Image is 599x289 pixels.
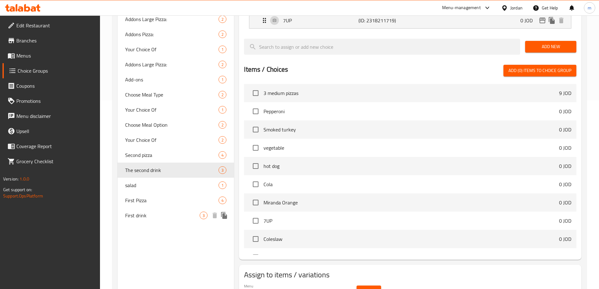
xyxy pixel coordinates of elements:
div: Jordan [510,4,523,11]
div: Choices [219,136,226,144]
a: Upsell [3,124,100,139]
span: 1.0.0 [19,175,29,183]
span: Coleslaw [263,235,559,243]
span: vegetable [263,144,559,152]
span: Miranda Orange [263,199,559,206]
span: Your Choice Of [125,136,219,144]
button: duplicate [219,211,229,220]
span: Addons Large Pizza: [125,15,219,23]
p: 7UP [283,17,358,24]
div: Choices [219,61,226,68]
span: hot dog [263,162,559,170]
p: 0 JOD [559,217,571,225]
button: delete [210,211,219,220]
p: 0 JOD [559,108,571,115]
p: 0 JOD [559,162,571,170]
div: Choices [219,166,226,174]
span: Select choice [249,123,262,136]
div: Second pizza4 [118,147,234,163]
a: Promotions [3,93,100,108]
a: Menus [3,48,100,63]
span: 2 [219,16,226,22]
div: Choices [219,76,226,83]
div: Choices [219,181,226,189]
span: Select choice [249,141,262,154]
span: Get support on: [3,186,32,194]
span: 4 [219,197,226,203]
span: m [588,4,591,11]
span: Supreme Pizza [263,253,559,261]
a: Menu disclaimer [3,108,100,124]
p: 0 JOD [520,17,538,24]
span: 2 [219,31,226,37]
span: 3 medium pizzas [263,89,559,97]
span: Add New [530,43,571,51]
button: delete [557,16,566,25]
h2: Items / Choices [244,65,288,74]
span: Your Choice Of [125,46,219,53]
span: Select choice [249,196,262,209]
span: Version: [3,175,19,183]
span: Add-ons [125,76,219,83]
span: Select choice [249,214,262,227]
span: Edit Restaurant [16,22,95,29]
div: Addons Large Pizza:2 [118,57,234,72]
div: Choices [219,31,226,38]
span: Select choice [249,178,262,191]
span: Promotions [16,97,95,105]
div: Choices [200,212,208,219]
button: edit [538,16,547,25]
span: Select choice [249,251,262,264]
span: Choice Groups [18,67,95,75]
a: Coverage Report [3,139,100,154]
span: 1 [219,47,226,53]
span: Select choice [249,105,262,118]
div: Choose Meal Option2 [118,117,234,132]
span: salad [125,181,219,189]
span: Select choice [249,159,262,173]
div: Choices [219,91,226,98]
span: Choose Meal Type [125,91,219,98]
div: Choices [219,46,226,53]
span: 3 [219,167,226,173]
span: 2 [219,62,226,68]
div: Addons Large Pizza:2 [118,12,234,27]
span: Pepperoni [263,108,559,115]
span: 3 [200,213,207,219]
span: First drink [125,212,200,219]
a: Grocery Checklist [3,154,100,169]
span: 2 [219,122,226,128]
p: 0 JOD [559,144,571,152]
span: 2 [219,92,226,98]
span: 1 [219,107,226,113]
li: Expand [244,10,576,31]
a: Branches [3,33,100,48]
p: 0 JOD [559,199,571,206]
span: Menu disclaimer [16,112,95,120]
p: 0 JOD [559,253,571,261]
span: Branches [16,37,95,44]
div: Add-ons1 [118,72,234,87]
span: Addons Large Pizza: [125,61,219,68]
span: Addons Pizza: [125,31,219,38]
span: Coupons [16,82,95,90]
div: Choose Meal Type2 [118,87,234,102]
p: 9 JOD [559,89,571,97]
div: Choices [219,197,226,204]
span: Your Choice Of [125,106,219,114]
span: Second pizza [125,151,219,159]
div: Choices [219,106,226,114]
button: duplicate [547,16,557,25]
span: 4 [219,152,226,158]
h2: Assign to items / variations [244,270,576,280]
button: Add New [525,41,576,53]
span: Select choice [249,86,262,100]
div: Your Choice Of2 [118,132,234,147]
span: Choose Meal Option [125,121,219,129]
div: Your Choice Of1 [118,102,234,117]
div: Expand [249,13,571,28]
span: 2 [219,137,226,143]
span: Cola [263,181,559,188]
div: First drink3deleteduplicate [118,208,234,223]
div: The second drink3 [118,163,234,178]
